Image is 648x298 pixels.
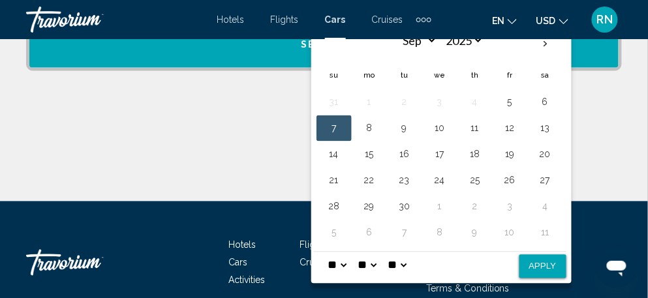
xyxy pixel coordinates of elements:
[271,14,299,25] a: Flights
[395,29,437,52] select: Select month
[26,243,157,282] a: Travorium
[359,171,380,190] button: Day 22
[394,224,415,242] button: Day 7
[429,119,450,138] button: Day 10
[394,198,415,216] button: Day 30
[597,13,613,26] span: RN
[359,93,380,112] button: Day 1
[356,252,379,278] select: Select minute
[535,119,556,138] button: Day 13
[325,14,346,25] a: Cars
[535,224,556,242] button: Day 11
[500,93,521,112] button: Day 5
[429,145,450,164] button: Day 17
[465,224,486,242] button: Day 9
[535,93,556,112] button: Day 6
[519,255,566,278] button: Apply
[465,119,486,138] button: Day 11
[324,198,345,216] button: Day 28
[465,145,486,164] button: Day 18
[500,224,521,242] button: Day 10
[429,198,450,216] button: Day 1
[359,224,380,242] button: Day 6
[228,258,247,268] a: Cars
[535,198,556,216] button: Day 4
[324,224,345,242] button: Day 5
[359,145,380,164] button: Day 15
[301,40,347,50] span: Search
[300,240,328,250] a: Flights
[394,119,415,138] button: Day 9
[596,246,638,288] iframe: Button to launch messaging window
[29,21,619,68] button: Search
[500,171,521,190] button: Day 26
[228,275,265,286] a: Activities
[429,171,450,190] button: Day 24
[217,14,245,25] a: Hotels
[429,224,450,242] button: Day 8
[441,29,484,52] select: Select year
[536,16,556,26] span: USD
[359,119,380,138] button: Day 8
[535,145,556,164] button: Day 20
[492,16,504,26] span: en
[492,11,517,30] button: Change language
[228,240,256,250] a: Hotels
[394,171,415,190] button: Day 23
[324,145,345,164] button: Day 14
[429,93,450,112] button: Day 3
[500,198,521,216] button: Day 3
[324,93,345,112] button: Day 31
[324,171,345,190] button: Day 21
[324,119,345,138] button: Day 7
[528,29,563,59] button: Next month
[300,258,331,268] a: Cruises
[26,7,204,33] a: Travorium
[326,252,349,278] select: Select hour
[500,145,521,164] button: Day 19
[394,93,415,112] button: Day 2
[536,11,568,30] button: Change currency
[500,119,521,138] button: Day 12
[535,171,556,190] button: Day 27
[359,198,380,216] button: Day 29
[372,14,403,25] a: Cruises
[465,93,486,112] button: Day 4
[465,171,486,190] button: Day 25
[394,145,415,164] button: Day 16
[465,198,486,216] button: Day 2
[386,252,409,278] select: Select AM/PM
[416,9,431,30] button: Extra navigation items
[426,284,510,294] a: Terms & Conditions
[588,6,622,33] button: User Menu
